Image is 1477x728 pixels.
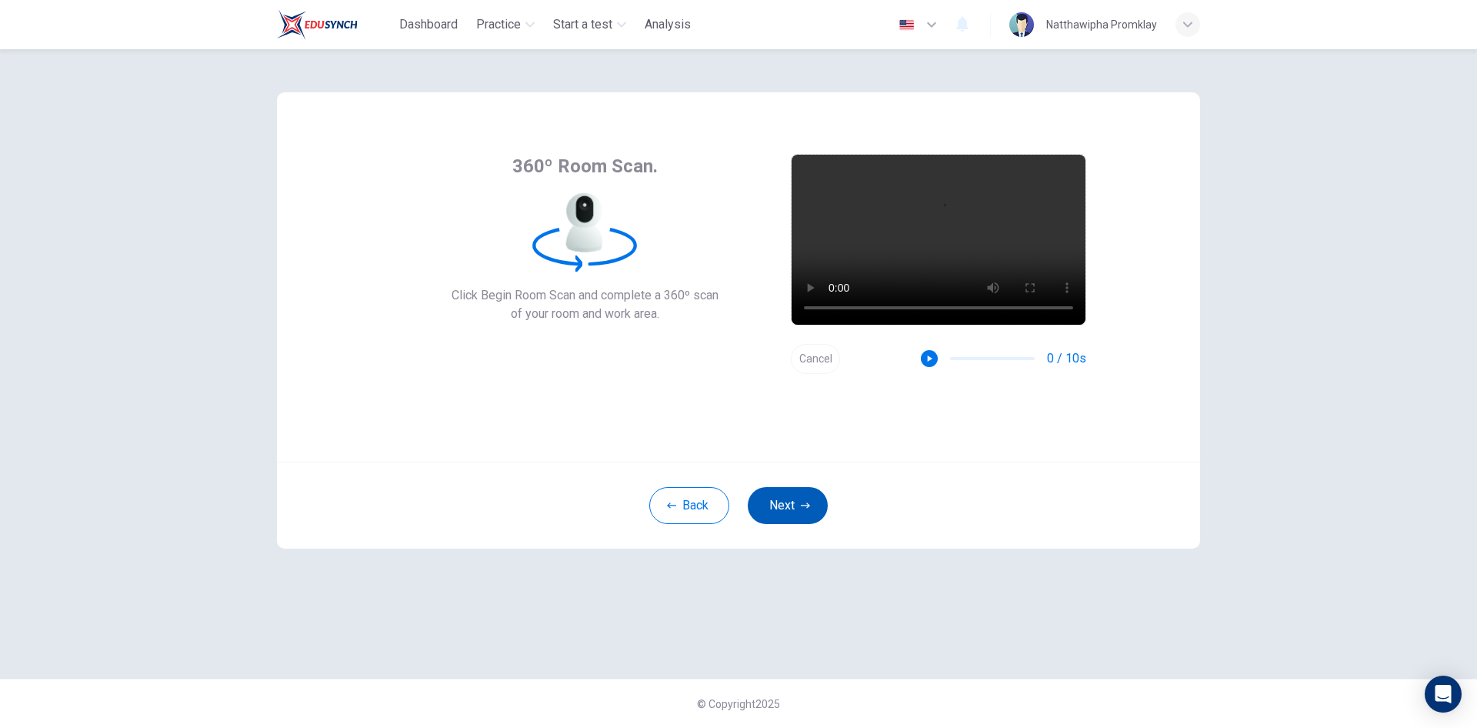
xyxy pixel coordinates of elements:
div: Open Intercom Messenger [1425,676,1462,713]
img: Profile picture [1009,12,1034,37]
button: Back [649,487,729,524]
button: Dashboard [393,11,464,38]
img: Train Test logo [277,9,358,40]
span: Click Begin Room Scan and complete a 360º scan [452,286,718,305]
button: Practice [470,11,541,38]
div: Natthawipha Promklay [1046,15,1157,34]
span: 0 / 10s [1047,349,1086,368]
button: Next [748,487,828,524]
img: en [897,19,916,31]
span: of your room and work area. [452,305,718,323]
span: Analysis [645,15,691,34]
span: Dashboard [399,15,458,34]
span: Practice [476,15,521,34]
span: Start a test [553,15,612,34]
span: 360º Room Scan. [512,154,658,179]
span: © Copyright 2025 [697,698,780,710]
button: Start a test [547,11,632,38]
button: Analysis [638,11,697,38]
a: Train Test logo [277,9,393,40]
button: Cancel [791,344,840,374]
